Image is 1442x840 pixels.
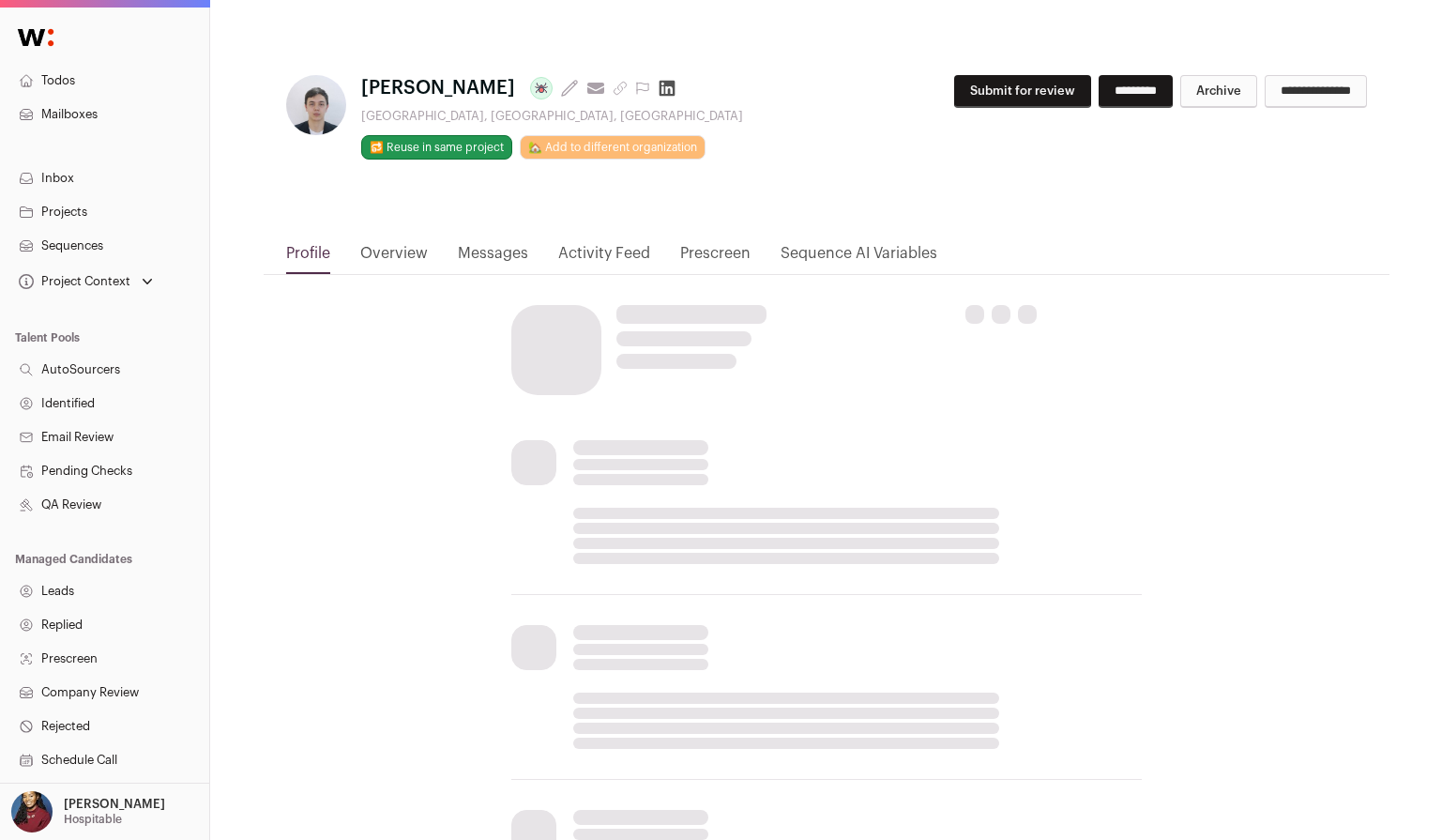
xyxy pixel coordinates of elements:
a: Messages [458,242,528,274]
div: [GEOGRAPHIC_DATA], [GEOGRAPHIC_DATA], [GEOGRAPHIC_DATA] [361,109,743,124]
p: Hospitable [64,812,122,827]
button: Submit for review [954,75,1091,108]
img: 10010497-medium_jpg [11,791,53,832]
img: Wellfound [8,19,64,56]
button: Open dropdown [15,268,157,295]
a: Overview [360,242,428,274]
a: 🏡 Add to different organization [520,135,706,160]
p: [PERSON_NAME] [64,797,165,812]
div: Project Context [15,274,130,289]
a: Sequence AI Variables [781,242,937,274]
img: c04079d73974e5f0b1dd45103f47b88f3bbd83a0aaac801a9d7fa2cb6c6569ce.jpg [286,75,346,135]
a: Prescreen [680,242,751,274]
button: Archive [1180,75,1257,108]
button: 🔂 Reuse in same project [361,135,512,160]
button: Open dropdown [8,791,169,832]
span: [PERSON_NAME] [361,75,515,101]
a: Activity Feed [558,242,650,274]
a: Profile [286,242,330,274]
